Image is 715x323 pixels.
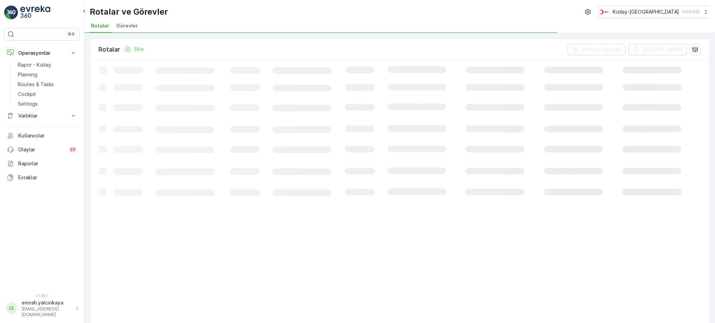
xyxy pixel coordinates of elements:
[90,6,168,17] p: Rotalar ve Görevler
[598,6,709,18] button: Kızılay-[GEOGRAPHIC_DATA](+03:00)
[15,80,80,89] a: Routes & Tasks
[70,147,75,152] p: 25
[567,44,626,55] button: Filtreleri temizle
[613,8,679,15] p: Kızılay-[GEOGRAPHIC_DATA]
[15,60,80,70] a: Rapor - Kızılay
[18,100,38,107] p: Settings
[4,143,80,157] a: Olaylar25
[18,132,77,139] p: Kullanıcılar
[18,91,36,98] p: Cockpit
[18,112,66,119] p: Varlıklar
[598,8,610,16] img: k%C4%B1z%C4%B1lay_jywRncg.png
[98,45,120,54] p: Rotalar
[581,46,621,53] p: Filtreleri temizle
[6,303,17,314] div: EE
[4,6,18,20] img: logo
[91,22,109,29] span: Rotalar
[134,46,144,53] p: Ekle
[4,299,80,317] button: EEemrah.yalcinkaya[EMAIL_ADDRESS][DOMAIN_NAME]
[628,44,687,55] button: Dışa aktar
[18,160,77,167] p: Raporlar
[18,61,51,68] p: Rapor - Kızılay
[15,99,80,109] a: Settings
[121,45,147,53] button: Ekle
[15,89,80,99] a: Cockpit
[4,171,80,185] a: Evraklar
[18,174,77,181] p: Evraklar
[22,299,72,306] p: emrah.yalcinkaya
[4,46,80,60] button: Operasyonlar
[4,294,80,298] span: v 1.48.1
[22,306,72,317] p: [EMAIL_ADDRESS][DOMAIN_NAME]
[20,6,50,20] img: logo_light-DOdMpM7g.png
[682,9,700,15] p: ( +03:00 )
[642,46,683,53] p: [PERSON_NAME]
[18,81,54,88] p: Routes & Tasks
[116,22,138,29] span: Görevler
[15,70,80,80] a: Planning
[68,31,75,37] p: ⌘B
[4,109,80,123] button: Varlıklar
[4,157,80,171] a: Raporlar
[18,71,37,78] p: Planning
[18,50,66,57] p: Operasyonlar
[18,146,65,153] p: Olaylar
[4,129,80,143] a: Kullanıcılar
